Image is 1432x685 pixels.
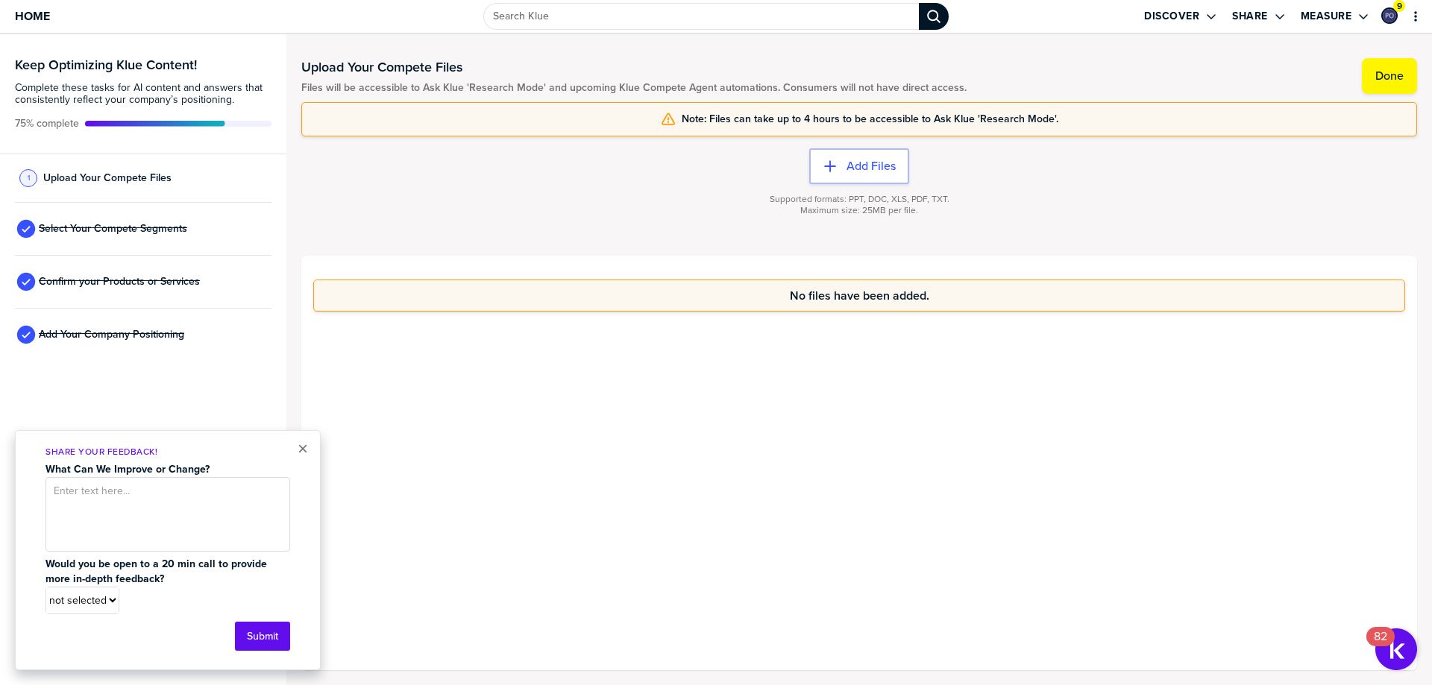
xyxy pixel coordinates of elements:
img: ac7920bb307c6acd971e846d848d23b7-sml.png [1383,9,1396,22]
span: Add Your Company Positioning [39,329,184,341]
div: Search Klue [919,3,949,30]
p: Share Your Feedback! [45,446,290,458]
strong: What Can We Improve or Change? [45,461,210,477]
label: Share [1232,10,1268,23]
input: Search Klue [483,3,919,30]
span: Home [15,10,50,22]
div: 82 [1374,637,1387,656]
span: Files will be accessible to Ask Klue 'Research Mode' and upcoming Klue Compete Agent automations.... [301,82,967,94]
label: Done [1375,69,1404,83]
button: Open Resource Center, 82 new notifications [1375,628,1417,670]
button: Submit [235,622,290,651]
strong: Would you be open to a 20 min call to provide more in-depth feedback? [45,556,270,587]
h1: Upload Your Compete Files [301,58,967,76]
span: Select Your Compete Segments [39,223,187,235]
label: Add Files [847,159,896,174]
span: 9 [1397,1,1402,12]
span: Upload Your Compete Files [43,172,172,184]
span: No files have been added. [790,289,929,302]
a: Edit Profile [1380,6,1399,25]
span: 1 [28,172,30,183]
span: Note: Files can take up to 4 hours to be accessible to Ask Klue 'Research Mode'. [682,113,1058,125]
span: Active [15,118,79,130]
div: Paul Osmond [1381,7,1398,24]
button: Close [298,440,308,458]
span: Confirm your Products or Services [39,276,200,288]
h3: Keep Optimizing Klue Content! [15,58,271,72]
span: Complete these tasks for AI content and answers that consistently reflect your company’s position... [15,82,271,106]
span: Maximum size: 25MB per file. [800,205,918,216]
label: Discover [1144,10,1199,23]
label: Measure [1301,10,1352,23]
span: Supported formats: PPT, DOC, XLS, PDF, TXT. [770,194,949,205]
